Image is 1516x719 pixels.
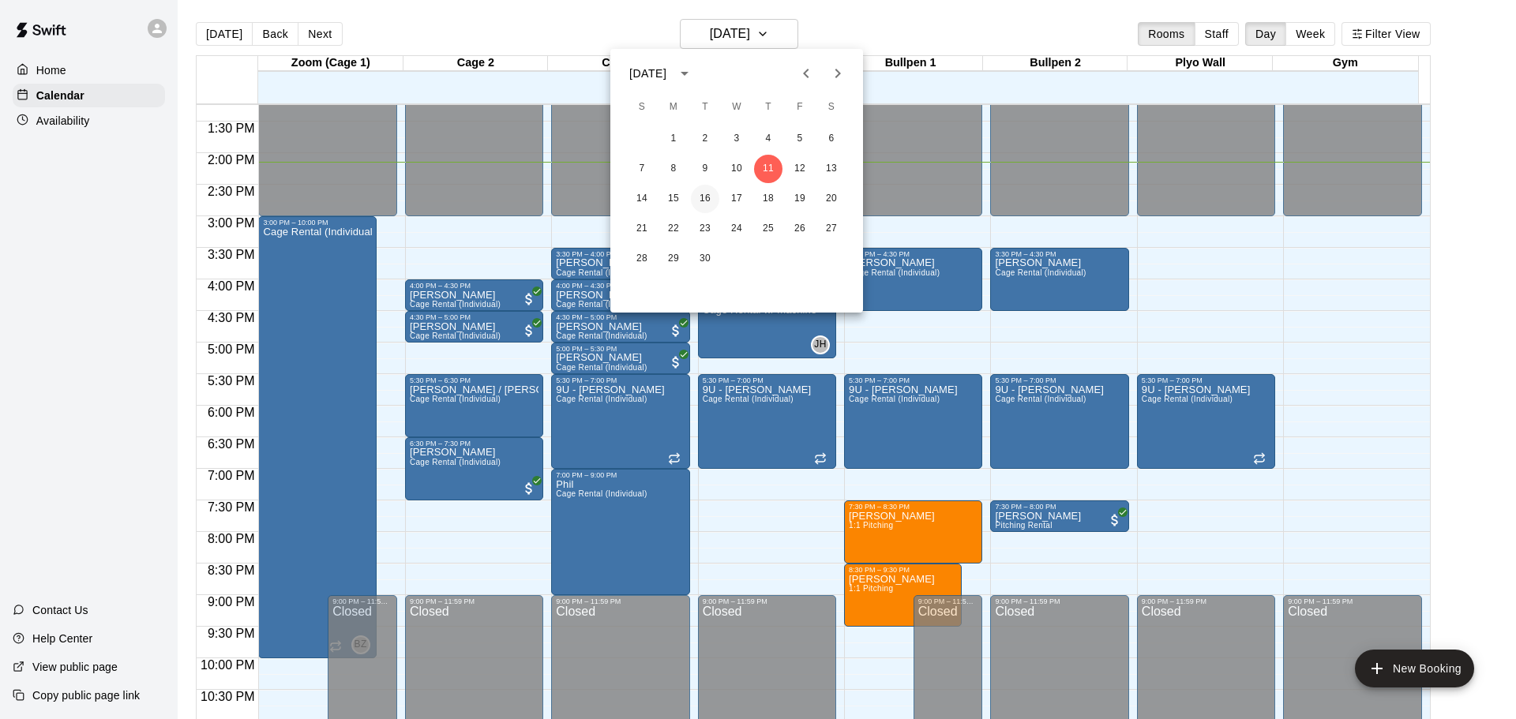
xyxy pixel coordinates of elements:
button: 21 [628,215,656,243]
button: 20 [817,185,846,213]
button: 16 [691,185,719,213]
button: 29 [659,245,688,273]
button: 26 [786,215,814,243]
button: 23 [691,215,719,243]
button: 17 [722,185,751,213]
button: 15 [659,185,688,213]
button: 5 [786,125,814,153]
button: 9 [691,155,719,183]
button: 25 [754,215,782,243]
button: 11 [754,155,782,183]
span: Thursday [754,92,782,123]
span: Sunday [628,92,656,123]
button: 4 [754,125,782,153]
button: 30 [691,245,719,273]
span: Saturday [817,92,846,123]
button: 12 [786,155,814,183]
button: 28 [628,245,656,273]
button: 18 [754,185,782,213]
span: Wednesday [722,92,751,123]
button: 19 [786,185,814,213]
div: [DATE] [629,66,666,82]
button: 8 [659,155,688,183]
button: 14 [628,185,656,213]
button: 1 [659,125,688,153]
button: 10 [722,155,751,183]
button: 27 [817,215,846,243]
button: calendar view is open, switch to year view [671,60,698,87]
button: 2 [691,125,719,153]
button: 7 [628,155,656,183]
button: 24 [722,215,751,243]
span: Monday [659,92,688,123]
button: Previous month [790,58,822,89]
button: 6 [817,125,846,153]
span: Tuesday [691,92,719,123]
button: 22 [659,215,688,243]
button: 13 [817,155,846,183]
button: Next month [822,58,854,89]
span: Friday [786,92,814,123]
button: 3 [722,125,751,153]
